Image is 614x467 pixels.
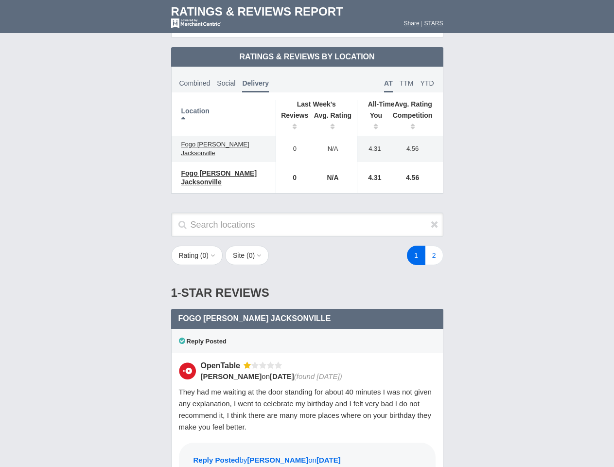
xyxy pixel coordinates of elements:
span: YTD [421,79,434,87]
td: N/A [309,162,357,193]
td: 4.56 [387,136,443,162]
th: You: activate to sort column ascending [357,108,387,136]
button: Rating (0) [171,246,223,265]
th: Location: activate to sort column descending [172,100,276,136]
span: [DATE] [270,372,294,380]
span: 0 [203,251,207,259]
span: Fogo [PERSON_NAME] Jacksonville [178,314,331,323]
a: 2 [425,246,443,265]
a: STARS [424,20,443,27]
th: Reviews: activate to sort column ascending [276,108,309,136]
button: Site (0) [225,246,269,265]
th: Avg. Rating [357,100,443,108]
th: Last Week's [276,100,357,108]
span: [DATE] [316,456,341,464]
td: 0 [276,162,309,193]
a: Fogo [PERSON_NAME] Jacksonville [176,167,271,188]
th: Competition: activate to sort column ascending [387,108,443,136]
span: AT [384,79,393,92]
span: Delivery [242,79,268,92]
span: 0 [249,251,253,259]
span: All-Time [368,100,395,108]
span: Combined [179,79,211,87]
a: 1 [407,246,425,265]
div: OpenTable [201,360,244,371]
img: mc-powered-by-logo-white-103.png [171,18,221,28]
td: 4.31 [357,162,387,193]
span: Fogo [PERSON_NAME] Jacksonville [181,169,257,186]
span: Fogo [PERSON_NAME] Jacksonville [181,141,249,157]
span: [PERSON_NAME] [247,456,308,464]
div: 1-Star Reviews [171,277,443,309]
td: 4.56 [387,162,443,193]
img: OpenTable [179,362,196,379]
a: Fogo [PERSON_NAME] Jacksonville [176,139,271,159]
td: 4.31 [357,136,387,162]
span: TTM [400,79,414,87]
td: Ratings & Reviews by Location [171,47,443,67]
th: Avg. Rating: activate to sort column ascending [309,108,357,136]
td: 0 [276,136,309,162]
span: They had me waiting at the door standing for about 40 minutes I was not given any explanation, I ... [179,388,432,431]
div: on [201,371,429,381]
span: | [421,20,422,27]
span: Social [217,79,235,87]
td: N/A [309,136,357,162]
span: [PERSON_NAME] [201,372,262,380]
span: Reply Posted [193,456,240,464]
span: Reply Posted [179,338,227,345]
a: Share [404,20,420,27]
span: (found [DATE]) [294,372,342,380]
